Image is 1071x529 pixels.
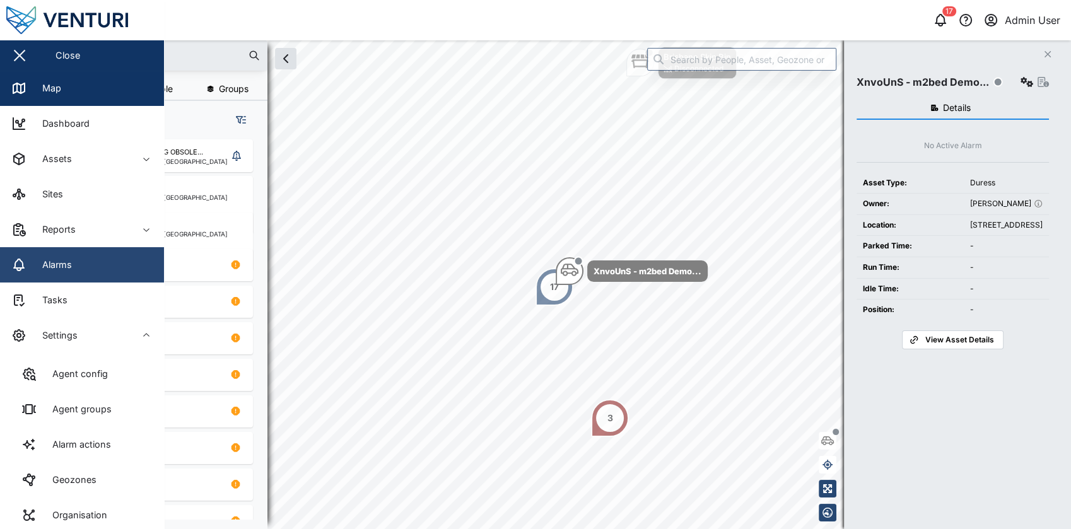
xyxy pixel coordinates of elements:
[925,331,994,349] span: View Asset Details
[10,462,154,497] a: Geozones
[43,367,108,381] div: Agent config
[33,81,61,95] div: Map
[970,304,1043,316] div: -
[550,280,559,294] div: 17
[863,304,957,316] div: Position:
[1005,13,1060,28] div: Admin User
[43,508,107,522] div: Organisation
[863,219,957,231] div: Location:
[33,258,72,272] div: Alarms
[942,6,956,16] div: 17
[970,283,1043,295] div: -
[33,293,67,307] div: Tasks
[10,427,154,462] a: Alarm actions
[924,140,982,152] div: No Active Alarm
[40,40,1071,529] canvas: Map
[943,103,971,112] span: Details
[857,74,989,90] div: XnvoUnS - m2bed Demo...
[43,438,111,451] div: Alarm actions
[902,330,1003,349] a: View Asset Details
[10,392,154,427] a: Agent groups
[863,283,957,295] div: Idle Time:
[535,268,573,306] div: Map marker
[33,328,78,342] div: Settings
[970,177,1043,189] div: Duress
[43,473,97,487] div: Geozones
[56,49,80,62] div: Close
[863,177,957,189] div: Asset Type:
[33,223,76,236] div: Reports
[43,402,112,416] div: Agent groups
[863,198,957,210] div: Owner:
[970,219,1043,231] div: [STREET_ADDRESS]
[219,84,249,93] span: Groups
[970,262,1043,274] div: -
[970,198,1043,210] div: [PERSON_NAME]
[33,187,63,201] div: Sites
[33,152,72,166] div: Assets
[607,411,613,425] div: 3
[626,47,737,79] div: Map marker
[594,265,701,277] div: XnvoUnS - m2bed Demo...
[863,262,957,274] div: Run Time:
[982,11,1061,29] button: Admin User
[6,6,170,34] img: Main Logo
[647,48,836,71] input: Search by People, Asset, Geozone or Place
[556,257,708,285] div: Map marker
[970,240,1043,252] div: -
[33,117,90,131] div: Dashboard
[10,356,154,392] a: Agent config
[863,240,957,252] div: Parked Time:
[591,399,629,437] div: Map marker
